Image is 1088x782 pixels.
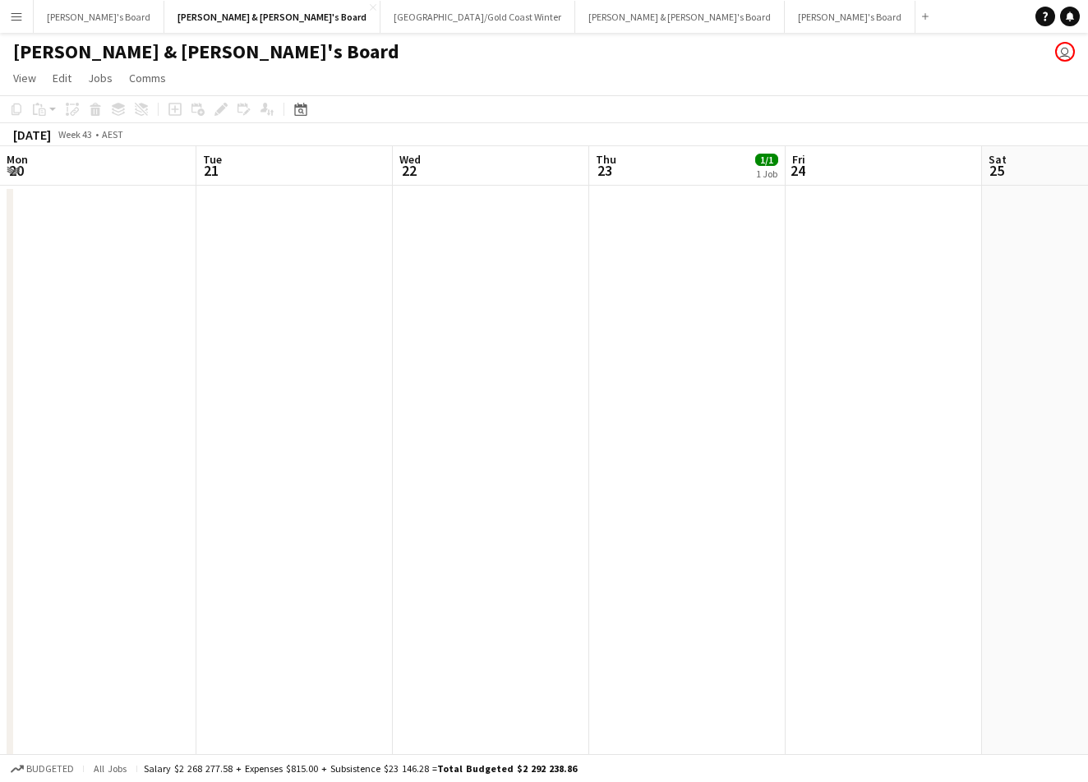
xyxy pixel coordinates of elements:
span: Fri [792,152,805,167]
app-user-avatar: Jenny Tu [1055,42,1075,62]
span: 25 [986,161,1007,180]
span: Sat [989,152,1007,167]
span: 24 [790,161,805,180]
h1: [PERSON_NAME] & [PERSON_NAME]'s Board [13,39,399,64]
a: View [7,67,43,89]
button: [PERSON_NAME]'s Board [34,1,164,33]
span: 23 [593,161,616,180]
a: Comms [122,67,173,89]
span: 1/1 [755,154,778,166]
span: Budgeted [26,763,74,775]
span: Comms [129,71,166,85]
button: [PERSON_NAME] & [PERSON_NAME]'s Board [575,1,785,33]
span: 21 [201,161,222,180]
button: Budgeted [8,760,76,778]
span: 20 [4,161,28,180]
span: All jobs [90,762,130,775]
a: Edit [46,67,78,89]
a: Jobs [81,67,119,89]
span: Thu [596,152,616,167]
span: View [13,71,36,85]
span: Edit [53,71,71,85]
div: [DATE] [13,126,51,143]
span: Week 43 [54,128,95,140]
span: Wed [399,152,421,167]
span: Mon [7,152,28,167]
button: [PERSON_NAME]'s Board [785,1,915,33]
button: [GEOGRAPHIC_DATA]/Gold Coast Winter [380,1,575,33]
span: Total Budgeted $2 292 238.86 [437,762,577,775]
span: Tue [203,152,222,167]
div: AEST [102,128,123,140]
button: [PERSON_NAME] & [PERSON_NAME]'s Board [164,1,380,33]
span: 22 [397,161,421,180]
span: Jobs [88,71,113,85]
div: Salary $2 268 277.58 + Expenses $815.00 + Subsistence $23 146.28 = [144,762,577,775]
div: 1 Job [756,168,777,180]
